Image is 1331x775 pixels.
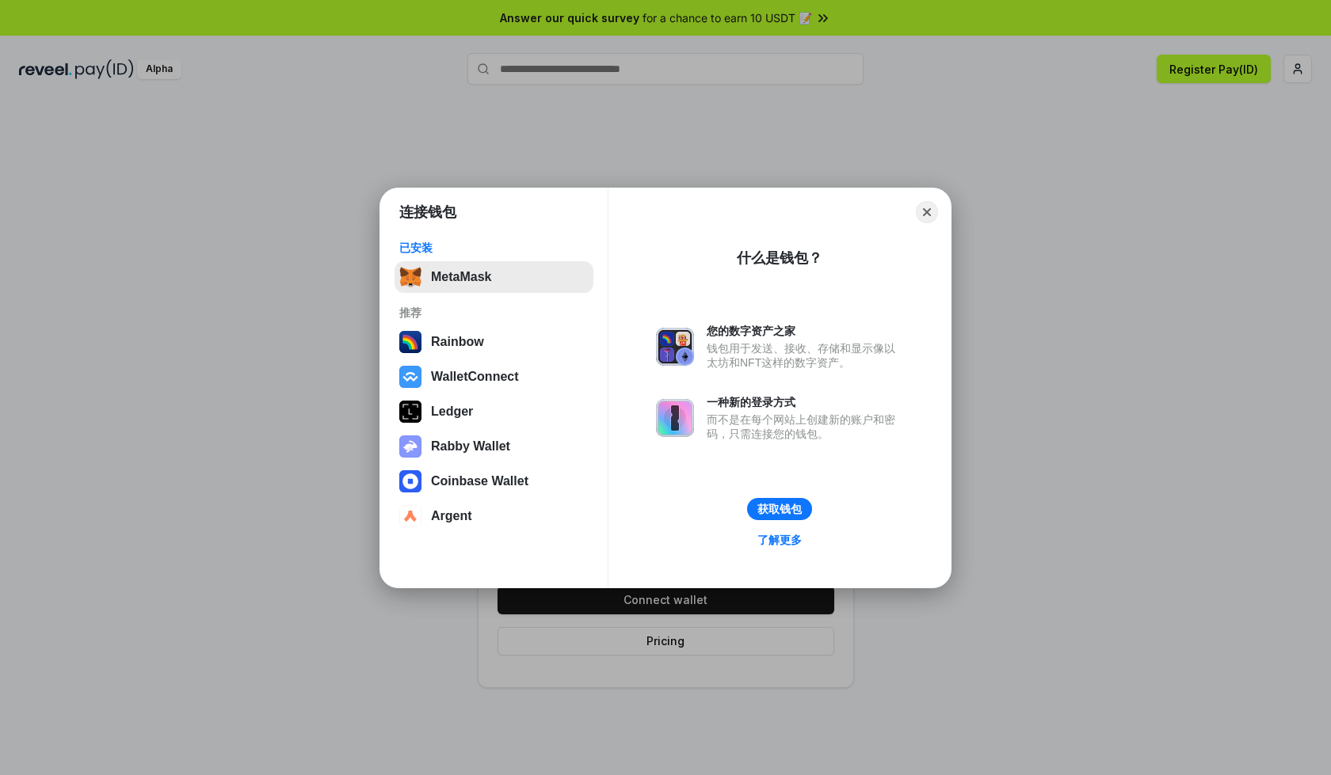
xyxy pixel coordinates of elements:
[757,533,802,547] div: 了解更多
[399,505,421,527] img: svg+xml,%3Csvg%20width%3D%2228%22%20height%3D%2228%22%20viewBox%3D%220%200%2028%2028%22%20fill%3D...
[431,370,519,384] div: WalletConnect
[399,401,421,423] img: svg+xml,%3Csvg%20xmlns%3D%22http%3A%2F%2Fwww.w3.org%2F2000%2Fsvg%22%20width%3D%2228%22%20height%3...
[431,474,528,488] div: Coinbase Wallet
[399,266,421,288] img: svg+xml,%3Csvg%20fill%3D%22none%22%20height%3D%2233%22%20viewBox%3D%220%200%2035%2033%22%20width%...
[431,335,484,349] div: Rainbow
[656,399,694,437] img: svg+xml,%3Csvg%20xmlns%3D%22http%3A%2F%2Fwww.w3.org%2F2000%2Fsvg%22%20fill%3D%22none%22%20viewBox...
[916,201,938,223] button: Close
[707,324,903,338] div: 您的数字资产之家
[707,395,903,409] div: 一种新的登录方式
[395,465,593,497] button: Coinbase Wallet
[431,509,472,523] div: Argent
[431,405,473,419] div: Ledger
[737,249,822,268] div: 什么是钱包？
[399,306,589,320] div: 推荐
[399,435,421,458] img: svg+xml,%3Csvg%20xmlns%3D%22http%3A%2F%2Fwww.w3.org%2F2000%2Fsvg%22%20fill%3D%22none%22%20viewBox...
[395,396,593,427] button: Ledger
[747,498,812,520] button: 获取钱包
[395,431,593,462] button: Rabby Wallet
[399,241,589,255] div: 已安装
[395,261,593,293] button: MetaMask
[399,366,421,388] img: svg+xml,%3Csvg%20width%3D%2228%22%20height%3D%2228%22%20viewBox%3D%220%200%2028%2028%22%20fill%3D...
[395,361,593,393] button: WalletConnect
[395,326,593,358] button: Rainbow
[399,203,456,222] h1: 连接钱包
[431,270,491,284] div: MetaMask
[399,470,421,492] img: svg+xml,%3Csvg%20width%3D%2228%22%20height%3D%2228%22%20viewBox%3D%220%200%2028%2028%22%20fill%3D...
[748,530,811,550] a: 了解更多
[399,331,421,353] img: svg+xml,%3Csvg%20width%3D%22120%22%20height%3D%22120%22%20viewBox%3D%220%200%20120%20120%22%20fil...
[656,328,694,366] img: svg+xml,%3Csvg%20xmlns%3D%22http%3A%2F%2Fwww.w3.org%2F2000%2Fsvg%22%20fill%3D%22none%22%20viewBox...
[757,502,802,516] div: 获取钱包
[707,412,903,441] div: 而不是在每个网站上创建新的账户和密码，只需连接您的钱包。
[431,439,510,454] div: Rabby Wallet
[395,500,593,532] button: Argent
[707,341,903,370] div: 钱包用于发送、接收、存储和显示像以太坊和NFT这样的数字资产。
